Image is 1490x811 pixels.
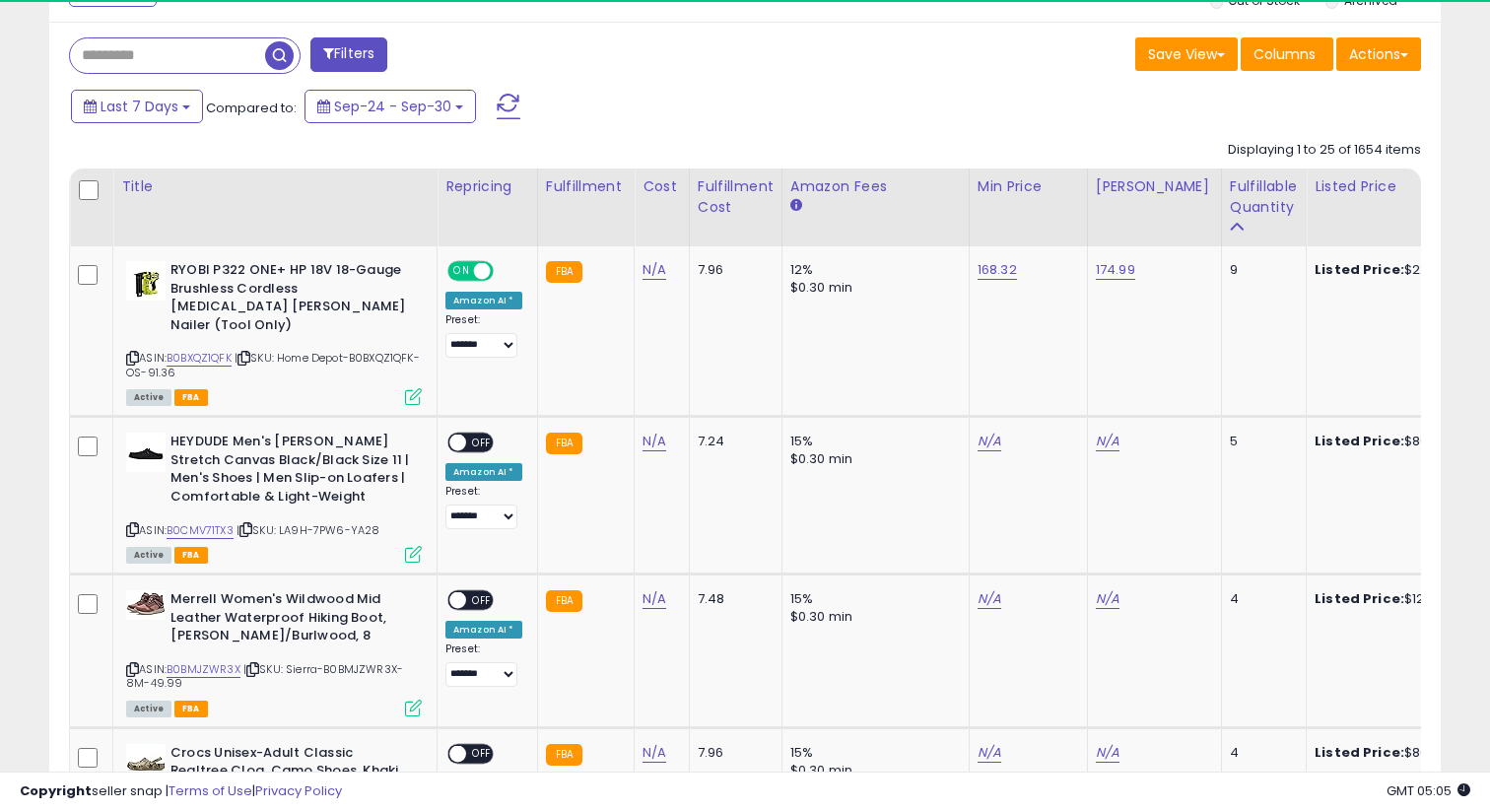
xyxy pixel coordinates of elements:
[170,744,410,804] b: Crocs Unisex-Adult Classic Realtree Clog, Camo Shoes, Khaki, 16 Men/18 Women
[1230,433,1291,450] div: 5
[790,590,954,608] div: 15%
[174,389,208,406] span: FBA
[978,176,1079,197] div: Min Price
[174,701,208,717] span: FBA
[1096,432,1119,451] a: N/A
[790,261,954,279] div: 12%
[546,261,582,283] small: FBA
[445,463,522,481] div: Amazon AI *
[978,589,1001,609] a: N/A
[466,745,498,762] span: OFF
[978,432,1001,451] a: N/A
[643,589,666,609] a: N/A
[126,433,422,561] div: ASIN:
[445,176,529,197] div: Repricing
[1230,176,1298,218] div: Fulfillable Quantity
[1253,44,1316,64] span: Columns
[546,176,626,197] div: Fulfillment
[1315,260,1404,279] b: Listed Price:
[1336,37,1421,71] button: Actions
[1228,141,1421,160] div: Displaying 1 to 25 of 1654 items
[1315,590,1478,608] div: $120.00
[170,590,410,650] b: Merrell Women's Wildwood Mid Leather Waterproof Hiking Boot, [PERSON_NAME]/Burlwood, 8
[445,292,522,309] div: Amazon AI *
[698,261,767,279] div: 7.96
[1096,743,1119,763] a: N/A
[1315,744,1478,762] div: $80.00
[1315,432,1404,450] b: Listed Price:
[790,433,954,450] div: 15%
[790,279,954,297] div: $0.30 min
[1230,261,1291,279] div: 9
[491,263,522,280] span: OFF
[1315,176,1485,197] div: Listed Price
[445,485,522,529] div: Preset:
[1230,744,1291,762] div: 4
[167,350,232,367] a: B0BXQZ1QFK
[978,743,1001,763] a: N/A
[126,744,166,783] img: 41RhaU57oyL._SL40_.jpg
[546,433,582,454] small: FBA
[1096,589,1119,609] a: N/A
[334,97,451,116] span: Sep-24 - Sep-30
[1096,260,1135,280] a: 174.99
[698,590,767,608] div: 7.48
[449,263,474,280] span: ON
[126,350,420,379] span: | SKU: Home Depot-B0BXQZ1QFK-OS-91.36
[169,781,252,800] a: Terms of Use
[643,432,666,451] a: N/A
[1315,261,1478,279] div: $220.00
[20,782,342,801] div: seller snap | |
[445,621,522,639] div: Amazon AI *
[126,389,171,406] span: All listings currently available for purchase on Amazon
[170,261,410,339] b: RYOBI P322 ONE+ HP 18V 18-Gauge Brushless Cordless [MEDICAL_DATA] [PERSON_NAME] Nailer (Tool Only)
[1315,589,1404,608] b: Listed Price:
[305,90,476,123] button: Sep-24 - Sep-30
[546,590,582,612] small: FBA
[126,661,403,691] span: | SKU: Sierra-B0BMJZWR3X-8M-49.99
[790,744,954,762] div: 15%
[790,176,961,197] div: Amazon Fees
[466,592,498,609] span: OFF
[206,99,297,117] span: Compared to:
[20,781,92,800] strong: Copyright
[1230,590,1291,608] div: 4
[790,197,802,215] small: Amazon Fees.
[237,522,380,538] span: | SKU: LA9H-7PW6-YA28
[170,433,410,510] b: HEYDUDE Men's [PERSON_NAME] Stretch Canvas Black/Black Size 11 | Men's Shoes | Men Slip-on Loafer...
[546,744,582,766] small: FBA
[126,701,171,717] span: All listings currently available for purchase on Amazon
[790,450,954,468] div: $0.30 min
[121,176,429,197] div: Title
[126,590,422,714] div: ASIN:
[255,781,342,800] a: Privacy Policy
[1096,176,1213,197] div: [PERSON_NAME]
[643,176,681,197] div: Cost
[126,261,166,301] img: 41HlVLxviNL._SL40_.jpg
[126,261,422,403] div: ASIN:
[1315,743,1404,762] b: Listed Price:
[698,433,767,450] div: 7.24
[698,744,767,762] div: 7.96
[978,260,1017,280] a: 168.32
[126,547,171,564] span: All listings currently available for purchase on Amazon
[167,661,240,678] a: B0BMJZWR3X
[790,608,954,626] div: $0.30 min
[643,260,666,280] a: N/A
[126,590,166,620] img: 41eqPb5hqZL._SL40_.jpg
[174,547,208,564] span: FBA
[1387,781,1470,800] span: 2025-10-9 05:05 GMT
[1241,37,1333,71] button: Columns
[126,433,166,472] img: 21LueVT7SML._SL40_.jpg
[698,176,774,218] div: Fulfillment Cost
[71,90,203,123] button: Last 7 Days
[445,642,522,687] div: Preset:
[445,313,522,358] div: Preset:
[310,37,387,72] button: Filters
[167,522,234,539] a: B0CMV71TX3
[1315,433,1478,450] div: $80.00
[101,97,178,116] span: Last 7 Days
[466,435,498,451] span: OFF
[1135,37,1238,71] button: Save View
[643,743,666,763] a: N/A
